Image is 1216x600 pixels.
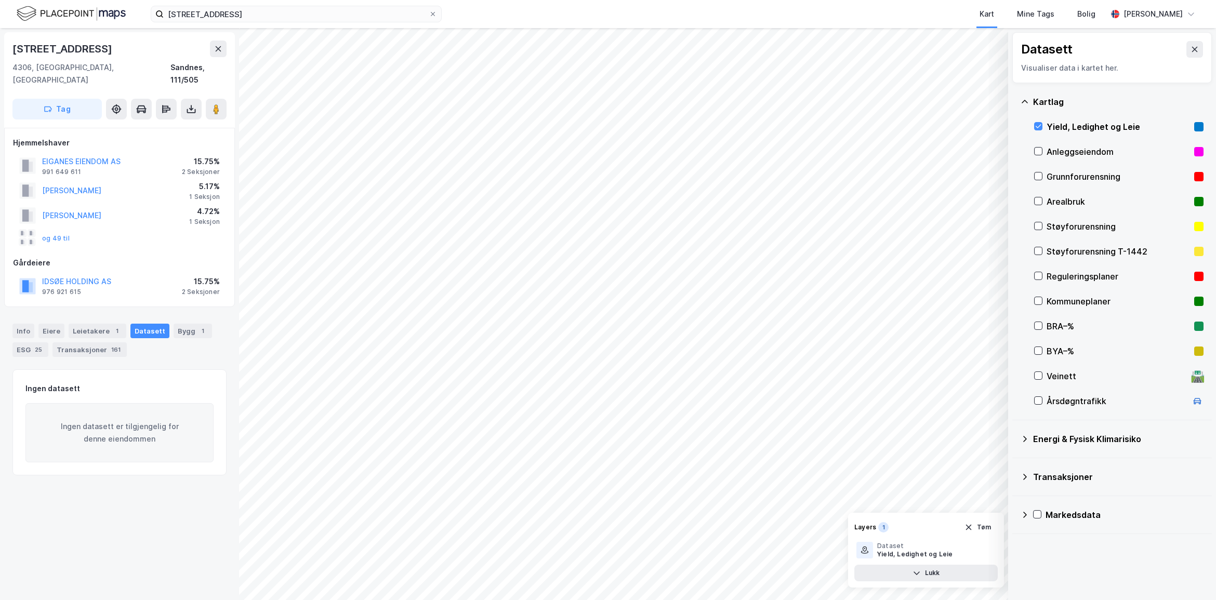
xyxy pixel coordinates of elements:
[109,344,123,355] div: 161
[1047,270,1190,283] div: Reguleringsplaner
[182,155,220,168] div: 15.75%
[189,193,220,201] div: 1 Seksjon
[1191,369,1205,383] div: 🛣️
[1047,370,1187,382] div: Veinett
[25,403,214,462] div: Ingen datasett er tilgjengelig for denne eiendommen
[197,326,208,336] div: 1
[1046,509,1204,521] div: Markedsdata
[130,324,169,338] div: Datasett
[1047,395,1187,407] div: Årsdøgntrafikk
[1017,8,1054,20] div: Mine Tags
[1164,550,1216,600] iframe: Chat Widget
[980,8,994,20] div: Kart
[42,288,81,296] div: 976 921 615
[854,523,876,531] div: Layers
[13,137,226,149] div: Hjemmelshaver
[1047,345,1190,357] div: BYA–%
[1033,471,1204,483] div: Transaksjoner
[854,565,998,581] button: Lukk
[1021,62,1203,74] div: Visualiser data i kartet her.
[189,218,220,226] div: 1 Seksjon
[17,5,126,23] img: logo.f888ab2527a4732fd821a326f86c7f29.svg
[13,257,226,269] div: Gårdeiere
[12,342,48,357] div: ESG
[12,99,102,119] button: Tag
[38,324,64,338] div: Eiere
[189,180,220,193] div: 5.17%
[1047,320,1190,332] div: BRA–%
[189,205,220,218] div: 4.72%
[52,342,127,357] div: Transaksjoner
[182,288,220,296] div: 2 Seksjoner
[1021,41,1073,58] div: Datasett
[1047,295,1190,308] div: Kommuneplaner
[25,382,80,395] div: Ingen datasett
[1077,8,1095,20] div: Bolig
[33,344,44,355] div: 25
[69,324,126,338] div: Leietakere
[12,324,34,338] div: Info
[174,324,212,338] div: Bygg
[1124,8,1183,20] div: [PERSON_NAME]
[164,6,429,22] input: Søk på adresse, matrikkel, gårdeiere, leietakere eller personer
[1164,550,1216,600] div: Kontrollprogram for chat
[877,542,953,550] div: Dataset
[877,550,953,558] div: Yield, Ledighet og Leie
[170,61,227,86] div: Sandnes, 111/505
[12,41,114,57] div: [STREET_ADDRESS]
[182,168,220,176] div: 2 Seksjoner
[1047,170,1190,183] div: Grunnforurensning
[1033,96,1204,108] div: Kartlag
[1047,145,1190,158] div: Anleggseiendom
[1047,195,1190,208] div: Arealbruk
[182,275,220,288] div: 15.75%
[42,168,81,176] div: 991 649 611
[878,522,889,532] div: 1
[12,61,170,86] div: 4306, [GEOGRAPHIC_DATA], [GEOGRAPHIC_DATA]
[1033,433,1204,445] div: Energi & Fysisk Klimarisiko
[112,326,122,336] div: 1
[1047,220,1190,233] div: Støyforurensning
[958,519,998,536] button: Tøm
[1047,121,1190,133] div: Yield, Ledighet og Leie
[1047,245,1190,258] div: Støyforurensning T-1442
